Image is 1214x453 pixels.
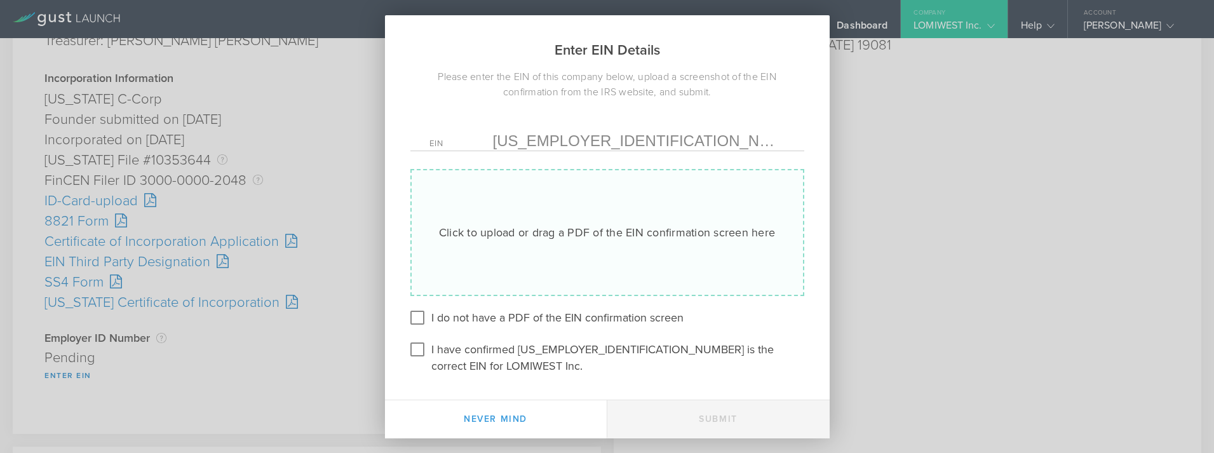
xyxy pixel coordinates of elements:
[1150,392,1214,453] iframe: Chat Widget
[439,224,775,241] div: Click to upload or drag a PDF of the EIN confirmation screen here
[385,69,830,100] div: Please enter the EIN of this company below, upload a screenshot of the EIN confirmation from the ...
[385,400,607,438] button: Never mind
[431,339,801,374] label: I have confirmed [US_EMPLOYER_IDENTIFICATION_NUMBER] is the correct EIN for LOMIWEST Inc.
[429,140,493,151] label: EIN
[431,308,684,326] label: I do not have a PDF of the EIN confirmation screen
[607,400,830,438] button: Submit
[493,132,785,151] input: Required
[385,15,830,69] h2: Enter EIN Details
